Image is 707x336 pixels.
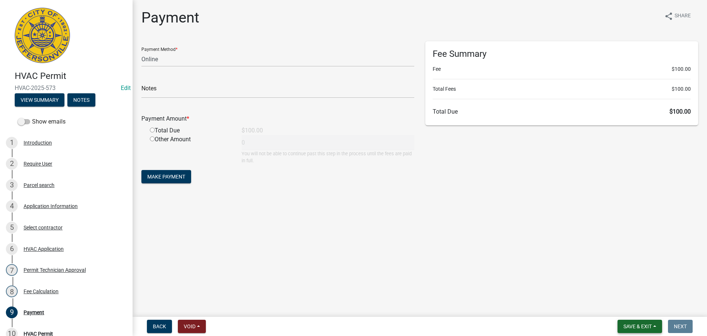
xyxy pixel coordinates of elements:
div: Total Due [144,126,236,135]
span: Save & Exit [623,323,652,329]
div: Permit Technician Approval [24,267,86,273]
span: HVAC-2025-573 [15,84,118,91]
div: 3 [6,179,18,191]
span: Make Payment [147,174,185,180]
li: Total Fees [433,85,691,93]
div: Introduction [24,140,52,145]
a: Edit [121,84,131,91]
div: Payment [24,310,44,315]
div: 5 [6,222,18,233]
div: 8 [6,285,18,297]
div: Payment Amount [136,114,420,123]
span: $100.00 [672,85,691,93]
div: 1 [6,137,18,149]
div: Other Amount [144,135,236,164]
div: Parcel search [24,183,54,188]
span: Back [153,323,166,329]
div: 9 [6,306,18,318]
div: 4 [6,200,18,212]
div: 6 [6,243,18,255]
div: Fee Calculation [24,289,59,294]
i: share [664,12,673,21]
li: Fee [433,65,691,73]
div: Require User [24,161,52,166]
span: Void [184,323,196,329]
h6: Fee Summary [433,49,691,59]
div: 2 [6,158,18,170]
div: 7 [6,264,18,276]
wm-modal-confirm: Edit Application Number [121,84,131,91]
wm-modal-confirm: Notes [67,97,95,103]
wm-modal-confirm: Summary [15,97,64,103]
button: Save & Exit [618,320,662,333]
button: Back [147,320,172,333]
div: Application Information [24,204,78,209]
h6: Total Due [433,108,691,115]
span: Share [675,12,691,21]
img: City of Jeffersonville, Indiana [15,8,70,63]
div: HVAC Application [24,246,64,252]
div: Select contractor [24,225,63,230]
span: Next [674,323,687,329]
button: Notes [67,93,95,107]
button: shareShare [658,9,697,23]
button: View Summary [15,93,64,107]
h4: HVAC Permit [15,71,127,82]
button: Void [178,320,206,333]
h1: Payment [141,9,199,27]
span: $100.00 [669,108,691,115]
span: $100.00 [672,65,691,73]
label: Show emails [18,117,66,126]
button: Next [668,320,693,333]
button: Make Payment [141,170,191,183]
